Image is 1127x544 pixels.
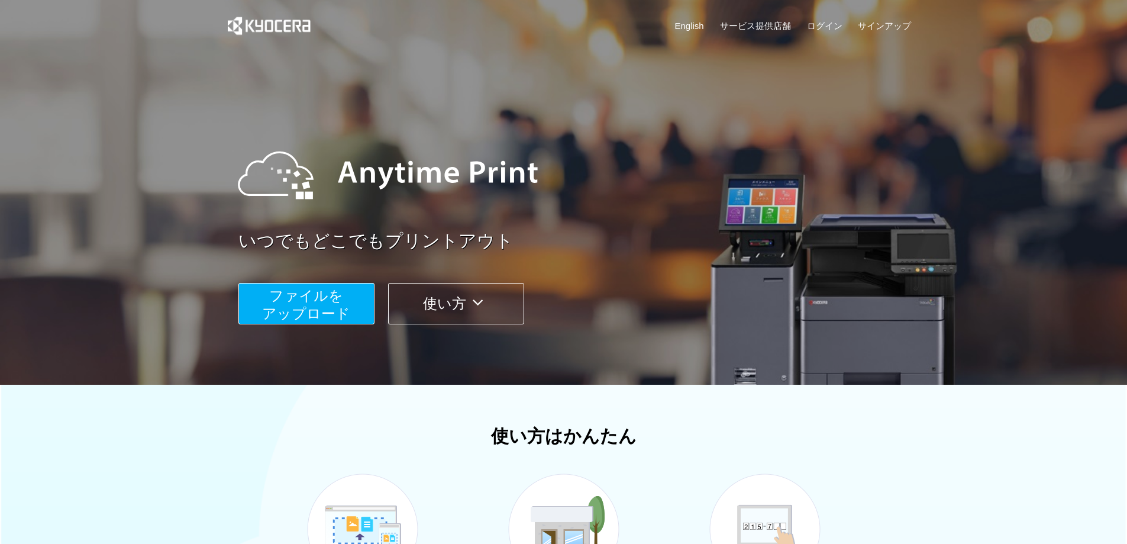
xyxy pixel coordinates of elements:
a: いつでもどこでもプリントアウト [238,228,919,254]
a: ログイン [807,20,842,32]
a: サインアップ [858,20,911,32]
span: ファイルを ​​アップロード [262,288,350,321]
a: サービス提供店舗 [720,20,791,32]
button: 使い方 [388,283,524,324]
a: English [675,20,704,32]
button: ファイルを​​アップロード [238,283,374,324]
